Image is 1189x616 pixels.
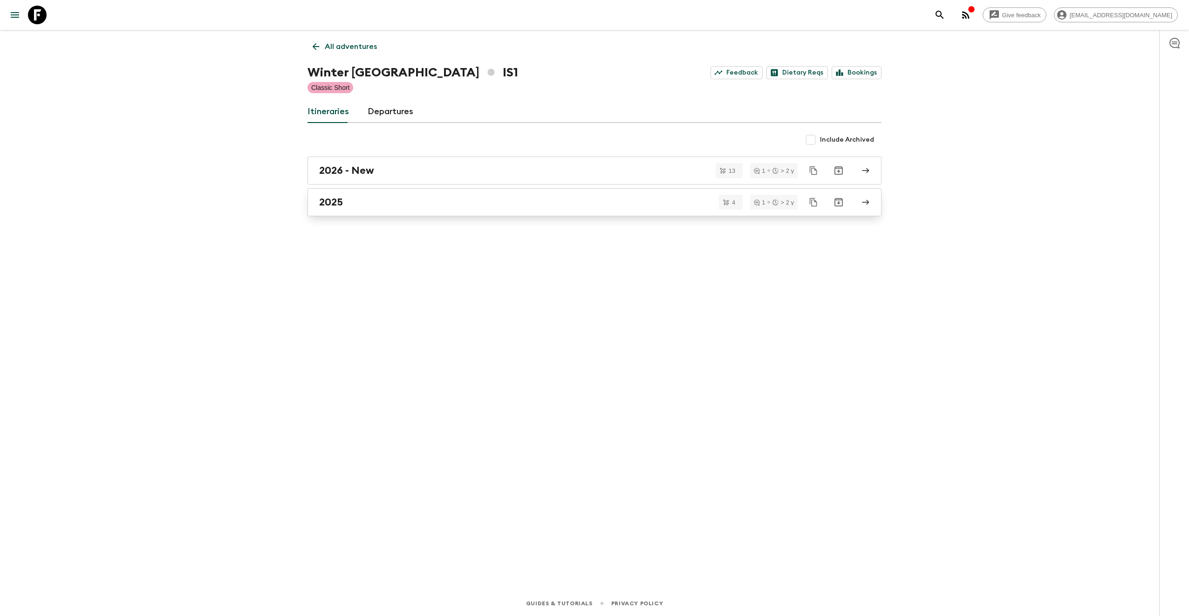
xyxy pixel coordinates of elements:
p: Classic Short [311,83,349,92]
button: Duplicate [805,162,822,179]
a: Departures [368,101,413,123]
h1: Winter [GEOGRAPHIC_DATA] IS1 [307,63,518,82]
h2: 2025 [319,196,343,208]
span: [EMAIL_ADDRESS][DOMAIN_NAME] [1065,12,1177,19]
a: 2025 [307,188,881,216]
a: All adventures [307,37,382,56]
span: 4 [726,199,741,205]
h2: 2026 - New [319,164,374,177]
button: Archive [829,193,848,212]
span: Give feedback [997,12,1046,19]
a: Give feedback [983,7,1046,22]
div: [EMAIL_ADDRESS][DOMAIN_NAME] [1054,7,1178,22]
a: Feedback [711,66,763,79]
a: Privacy Policy [611,598,663,609]
div: > 2 y [772,199,794,205]
button: menu [6,6,24,24]
button: Archive [829,161,848,180]
div: > 2 y [772,168,794,174]
span: 13 [723,168,741,174]
a: Guides & Tutorials [526,598,593,609]
a: Dietary Reqs [766,66,828,79]
span: Include Archived [820,135,874,144]
div: 1 [754,199,765,205]
button: Duplicate [805,194,822,211]
a: 2026 - New [307,157,881,185]
div: 1 [754,168,765,174]
p: All adventures [325,41,377,52]
button: search adventures [930,6,949,24]
a: Itineraries [307,101,349,123]
a: Bookings [832,66,881,79]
